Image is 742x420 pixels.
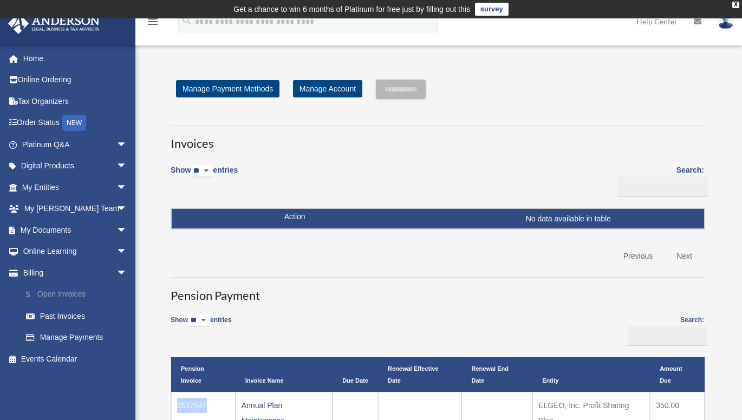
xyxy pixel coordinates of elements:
[116,155,138,178] span: arrow_drop_down
[146,15,159,28] i: menu
[171,314,231,338] label: Show entries
[8,219,144,241] a: My Documentsarrow_drop_down
[236,357,333,392] th: Invoice Name: activate to sort column ascending
[181,15,193,27] i: search
[8,90,144,112] a: Tax Organizers
[8,48,144,69] a: Home
[378,357,461,392] th: Renewal Effective Date: activate to sort column ascending
[8,348,144,370] a: Events Calendar
[116,241,138,263] span: arrow_drop_down
[15,284,144,306] a: $Open Invoices
[8,198,144,220] a: My [PERSON_NAME] Teamarrow_drop_down
[614,163,704,197] label: Search:
[146,19,159,28] a: menu
[732,2,739,8] div: close
[171,125,704,152] h3: Invoices
[172,209,704,229] td: No data available in table
[62,115,86,131] div: NEW
[293,80,362,97] a: Manage Account
[718,14,734,29] img: User Pic
[171,277,704,304] h3: Pension Payment
[15,305,144,327] a: Past Invoices
[615,245,661,267] a: Previous
[628,326,707,346] input: Search:
[176,80,279,97] a: Manage Payment Methods
[617,176,708,197] input: Search:
[116,262,138,284] span: arrow_drop_down
[32,288,37,301] span: $
[8,69,144,91] a: Online Ordering
[5,13,103,34] img: Anderson Advisors Platinum Portal
[461,357,532,392] th: Renewal End Date: activate to sort column ascending
[233,3,470,16] div: Get a chance to win 6 months of Platinum for free just by filling out this
[8,155,144,177] a: Digital Productsarrow_drop_down
[8,112,144,134] a: Order StatusNEW
[116,219,138,241] span: arrow_drop_down
[333,357,378,392] th: Due Date: activate to sort column ascending
[191,165,213,178] select: Showentries
[8,241,144,262] a: Online Learningarrow_drop_down
[188,314,210,327] select: Showentries
[650,357,705,392] th: Amount Due: activate to sort column ascending
[668,245,700,267] a: Next
[15,327,144,349] a: Manage Payments
[116,134,138,156] span: arrow_drop_down
[475,3,509,16] a: survey
[625,314,704,346] label: Search:
[8,176,144,198] a: My Entitiesarrow_drop_down
[8,262,144,284] a: Billingarrow_drop_down
[116,198,138,220] span: arrow_drop_down
[171,357,236,392] th: Pension Invoice: activate to sort column descending
[116,176,138,199] span: arrow_drop_down
[8,134,144,155] a: Platinum Q&Aarrow_drop_down
[171,163,238,188] label: Show entries
[532,357,650,392] th: Entity: activate to sort column ascending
